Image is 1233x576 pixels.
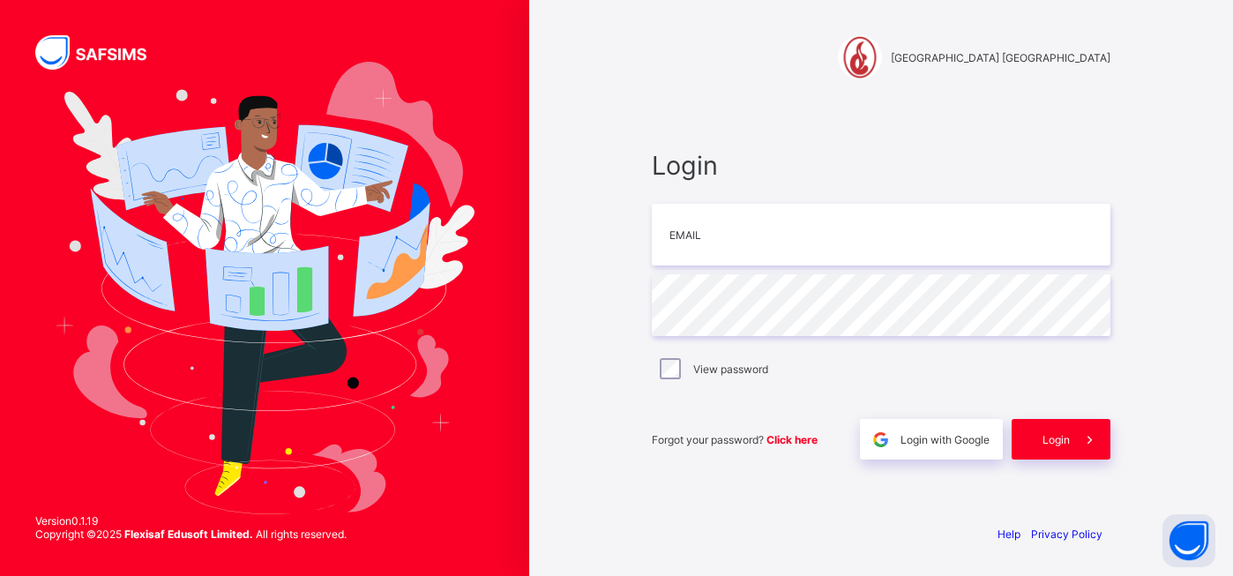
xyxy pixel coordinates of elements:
[998,527,1020,541] a: Help
[652,150,1110,181] span: Login
[891,51,1110,64] span: [GEOGRAPHIC_DATA] [GEOGRAPHIC_DATA]
[35,527,347,541] span: Copyright © 2025 All rights reserved.
[766,433,818,446] a: Click here
[124,527,253,541] strong: Flexisaf Edusoft Limited.
[35,35,168,70] img: SAFSIMS Logo
[652,433,818,446] span: Forgot your password?
[35,514,347,527] span: Version 0.1.19
[55,62,475,513] img: Hero Image
[1031,527,1102,541] a: Privacy Policy
[900,433,990,446] span: Login with Google
[693,363,768,376] label: View password
[871,430,891,450] img: google.396cfc9801f0270233282035f929180a.svg
[1162,514,1215,567] button: Open asap
[1042,433,1070,446] span: Login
